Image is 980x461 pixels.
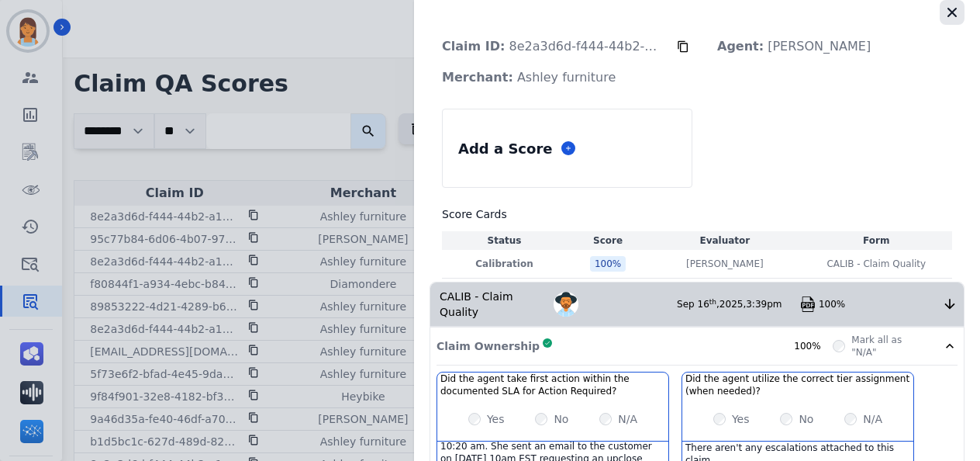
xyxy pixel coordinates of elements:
[851,334,923,359] label: Mark all as "N/A"
[794,340,833,352] div: 100%
[685,373,910,397] h3: Did the agent utilize the correct tier assignment (when needed)?
[430,31,677,62] p: 8e2a3d6d-f444-44b2-a14f-493d1792efdc
[826,258,926,270] span: CALIB - Claim Quality
[442,206,952,222] h3: Score Cards
[554,292,578,317] img: Avatar
[430,62,628,93] p: Ashley furniture
[717,39,764,54] strong: Agent:
[445,258,564,270] p: Calibration
[709,298,716,306] sup: th
[799,411,813,427] label: No
[677,298,800,310] div: Sep 16 , 2025 ,
[686,258,764,270] p: [PERSON_NAME]
[455,135,555,162] div: Add a Score
[554,411,568,427] label: No
[746,299,782,310] span: 3:39pm
[705,31,883,62] p: [PERSON_NAME]
[800,296,816,312] img: qa-pdf.svg
[487,411,505,427] label: Yes
[801,231,952,250] th: Form
[430,282,554,326] div: CALIB - Claim Quality
[732,411,750,427] label: Yes
[863,411,882,427] label: N/A
[618,411,637,427] label: N/A
[437,338,540,354] p: Claim Ownership
[442,231,567,250] th: Status
[442,39,505,54] strong: Claim ID:
[649,231,800,250] th: Evaluator
[567,231,649,250] th: Score
[819,298,942,310] div: 100%
[442,70,513,85] strong: Merchant:
[590,256,626,272] div: 100 %
[440,373,665,397] h3: Did the agent take first action within the documented SLA for Action Required?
